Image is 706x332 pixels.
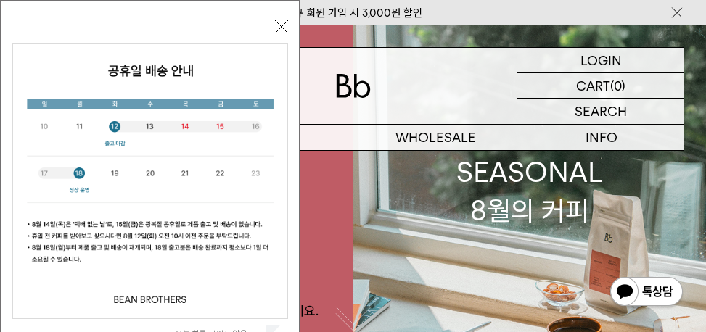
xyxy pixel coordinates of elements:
[284,7,422,20] a: 신규 회원 가입 시 3,000원 할인
[575,99,627,124] p: SEARCH
[517,48,684,73] a: LOGIN
[580,48,622,72] p: LOGIN
[517,73,684,99] a: CART (0)
[456,153,603,230] div: SEASONAL 8월의 커피
[609,275,684,310] img: 카카오톡 채널 1:1 채팅 버튼
[336,74,371,98] img: 로고
[353,125,519,150] p: WHOLESALE
[275,20,288,33] button: 닫기
[13,44,287,318] img: cb63d4bbb2e6550c365f227fdc69b27f_113810.jpg
[519,125,684,150] p: INFO
[576,73,610,98] p: CART
[610,73,625,98] p: (0)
